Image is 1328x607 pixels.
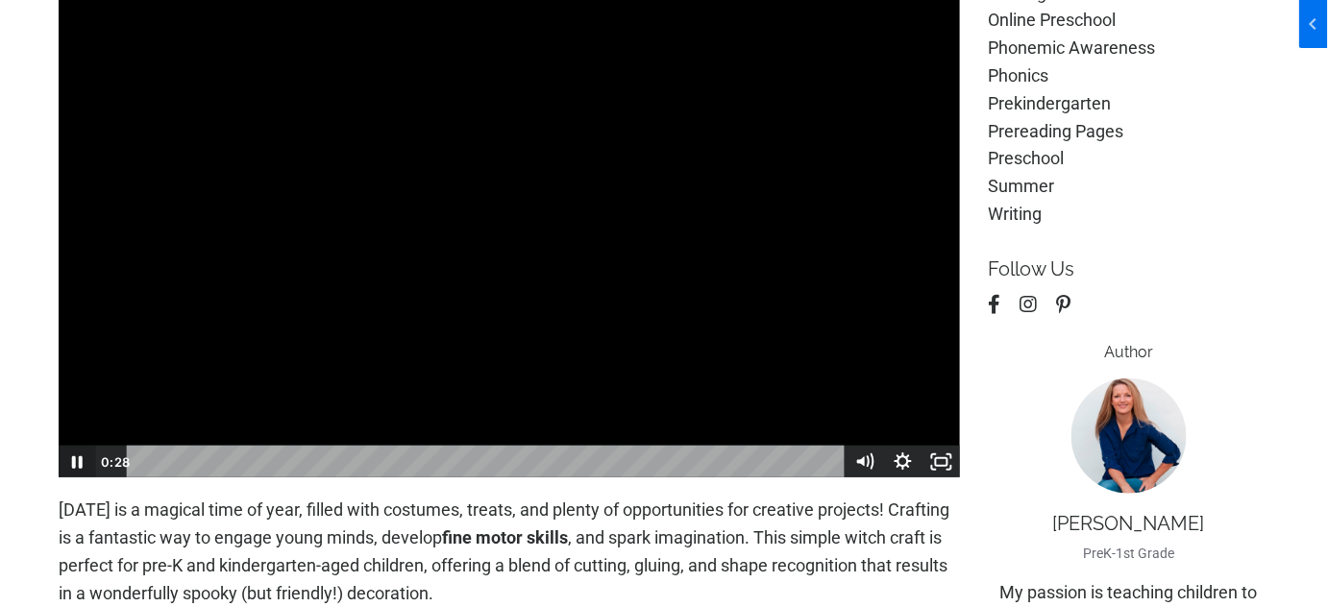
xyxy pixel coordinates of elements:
button: Pause [58,446,96,478]
p: [PERSON_NAME] [989,512,1270,535]
button: Mute [846,446,884,478]
a: phonics [989,62,1270,90]
p: [DATE] is a magical time of year, filled with costumes, treats, and plenty of opportunities for c... [59,497,960,607]
span: chevron_left [3,12,26,36]
a: summer [989,173,1270,201]
p: PreK-1st Grade [989,543,1270,564]
button: Show settings menu [884,446,922,478]
p: Follow Us [989,257,1270,280]
a: phonemic awareness [989,35,1270,62]
a: writing [989,201,1270,229]
a: online preschool [989,7,1270,35]
a: preschool [989,145,1270,173]
a: prereading pages [989,118,1270,146]
b: fine motor skills [442,527,568,547]
button: Fullscreen [922,446,961,478]
h6: Author [989,343,1270,361]
div: Playbar [141,446,836,478]
a: prekindergarten [989,90,1270,118]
